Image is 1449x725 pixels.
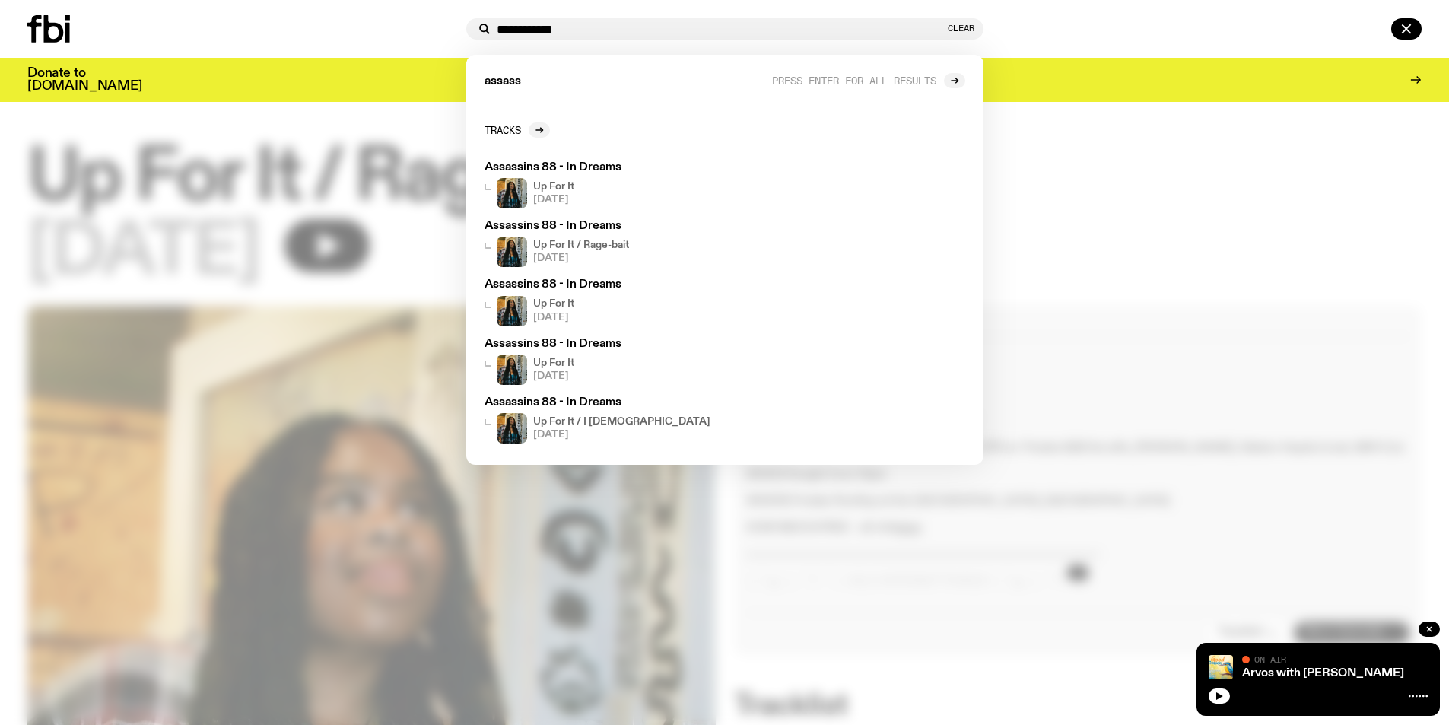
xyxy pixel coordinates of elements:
[485,76,521,87] span: assass
[485,279,764,291] h3: Assassins 88 - In Dreams
[533,417,710,427] h4: Up For It / I [DEMOGRAPHIC_DATA]
[485,124,521,135] h2: Tracks
[485,162,764,173] h3: Assassins 88 - In Dreams
[533,371,574,381] span: [DATE]
[497,296,527,326] img: Ify - a Brown Skin girl with black braided twists, looking up to the side with her tongue stickin...
[1254,654,1286,664] span: On Air
[497,413,527,444] img: Ify - a Brown Skin girl with black braided twists, looking up to the side with her tongue stickin...
[533,313,574,323] span: [DATE]
[485,221,764,232] h3: Assassins 88 - In Dreams
[27,67,142,93] h3: Donate to [DOMAIN_NAME]
[478,273,771,332] a: Assassins 88 - In DreamsIfy - a Brown Skin girl with black braided twists, looking up to the side...
[485,339,764,350] h3: Assassins 88 - In Dreams
[497,355,527,385] img: Ify - a Brown Skin girl with black braided twists, looking up to the side with her tongue stickin...
[1242,667,1404,679] a: Arvos with [PERSON_NAME]
[478,332,771,391] a: Assassins 88 - In DreamsIfy - a Brown Skin girl with black braided twists, looking up to the side...
[478,156,771,215] a: Assassins 88 - In DreamsIfy - a Brown Skin girl with black braided twists, looking up to the side...
[533,299,574,309] h4: Up For It
[485,397,764,409] h3: Assassins 88 - In Dreams
[497,178,527,208] img: Ify - a Brown Skin girl with black braided twists, looking up to the side with her tongue stickin...
[533,182,574,192] h4: Up For It
[533,253,629,263] span: [DATE]
[772,73,965,88] a: Press enter for all results
[497,237,527,267] img: Ify - a Brown Skin girl with black braided twists, looking up to the side with her tongue stickin...
[478,391,771,450] a: Assassins 88 - In DreamsIfy - a Brown Skin girl with black braided twists, looking up to the side...
[533,358,574,368] h4: Up For It
[948,24,974,33] button: Clear
[772,75,936,86] span: Press enter for all results
[533,195,574,205] span: [DATE]
[533,240,629,250] h4: Up For It / Rage-bait
[478,215,771,273] a: Assassins 88 - In DreamsIfy - a Brown Skin girl with black braided twists, looking up to the side...
[533,430,710,440] span: [DATE]
[485,122,550,138] a: Tracks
